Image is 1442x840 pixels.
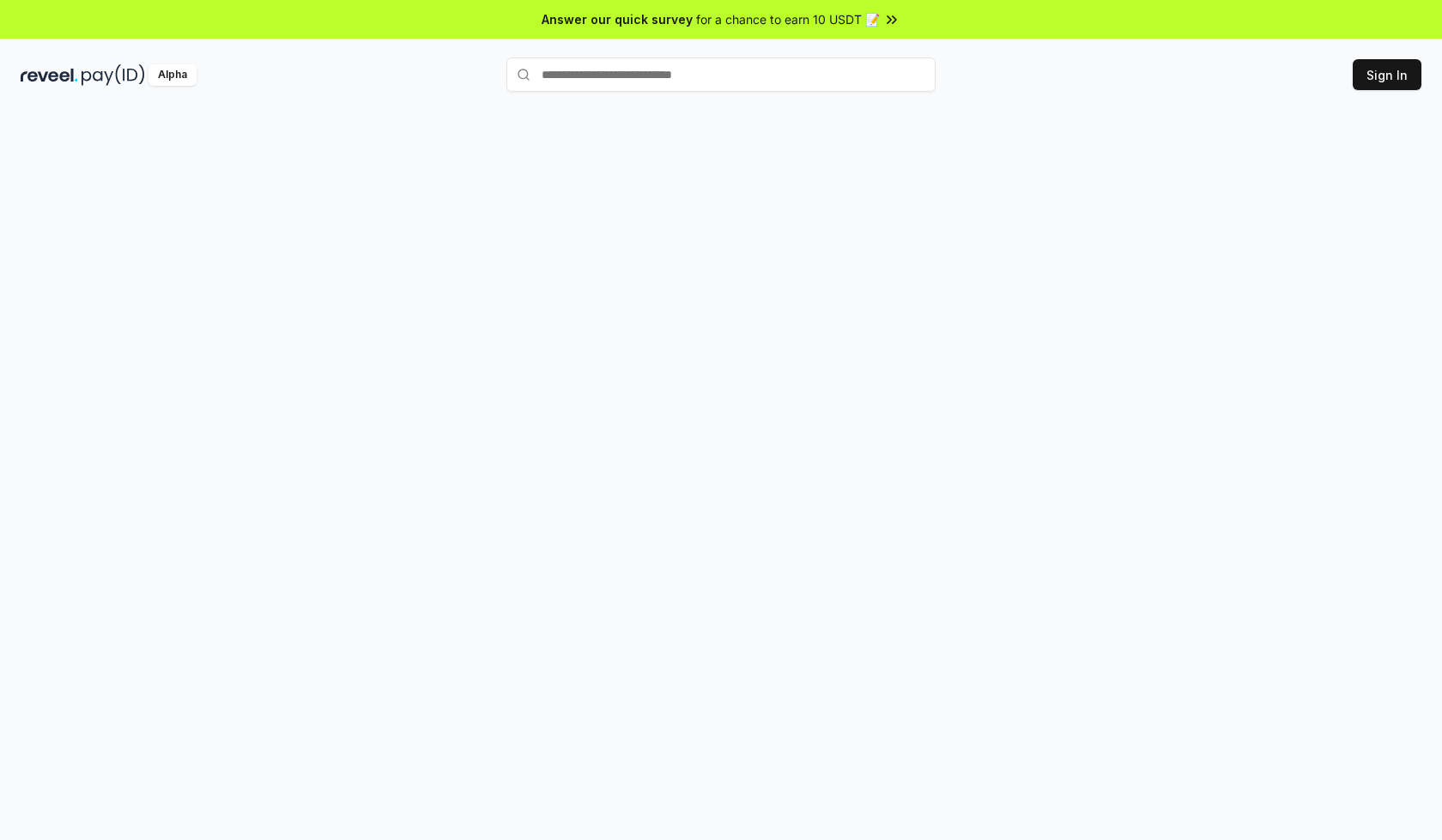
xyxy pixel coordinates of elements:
[542,10,693,28] span: Answer our quick survey
[21,64,78,86] img: reveel_dark
[148,64,197,86] div: Alpha
[696,10,880,28] span: for a chance to earn 10 USDT 📝
[1353,59,1421,90] button: Sign In
[82,64,145,86] img: pay_id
